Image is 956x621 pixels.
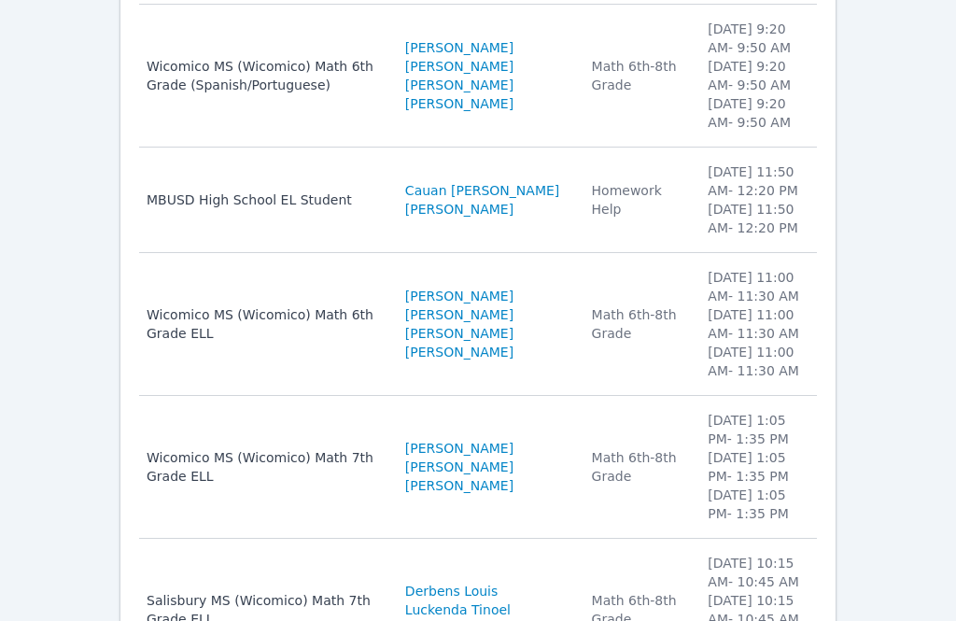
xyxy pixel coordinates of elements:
[405,57,513,76] a: [PERSON_NAME]
[405,600,511,619] a: Luckenda Tinoel
[405,181,569,219] a: Cauan [PERSON_NAME] [PERSON_NAME]
[405,324,569,361] a: [PERSON_NAME] [PERSON_NAME]
[708,448,806,486] li: [DATE] 1:05 PM - 1:35 PM
[405,439,513,458] a: [PERSON_NAME]
[139,5,817,148] tr: Wicomico MS (Wicomico) Math 6th Grade (Spanish/Portuguese)[PERSON_NAME][PERSON_NAME][PERSON_NAME]...
[592,305,686,343] div: Math 6th-8th Grade
[592,181,686,219] div: Homework Help
[405,287,513,305] a: [PERSON_NAME]
[708,20,806,57] li: [DATE] 9:20 AM - 9:50 AM
[708,200,806,237] li: [DATE] 11:50 AM - 12:20 PM
[592,57,686,94] div: Math 6th-8th Grade
[708,94,806,132] li: [DATE] 9:20 AM - 9:50 AM
[147,191,383,209] div: MBUSD High School EL Student
[708,305,806,343] li: [DATE] 11:00 AM - 11:30 AM
[708,554,806,591] li: [DATE] 10:15 AM - 10:45 AM
[139,148,817,253] tr: MBUSD High School EL StudentCauan [PERSON_NAME] [PERSON_NAME]Homework Help[DATE] 11:50 AM- 12:20 ...
[708,57,806,94] li: [DATE] 9:20 AM - 9:50 AM
[405,76,513,94] a: [PERSON_NAME]
[405,458,569,495] a: [PERSON_NAME] [PERSON_NAME]
[147,57,383,94] div: Wicomico MS (Wicomico) Math 6th Grade (Spanish/Portuguese)
[592,448,686,486] div: Math 6th-8th Grade
[405,94,513,113] a: [PERSON_NAME]
[405,38,513,57] a: [PERSON_NAME]
[708,486,806,523] li: [DATE] 1:05 PM - 1:35 PM
[405,305,513,324] a: [PERSON_NAME]
[405,582,498,600] a: Derbens Louis
[139,253,817,396] tr: Wicomico MS (Wicomico) Math 6th Grade ELL[PERSON_NAME][PERSON_NAME][PERSON_NAME] [PERSON_NAME]Mat...
[147,448,383,486] div: Wicomico MS (Wicomico) Math 7th Grade ELL
[708,343,806,380] li: [DATE] 11:00 AM - 11:30 AM
[147,305,383,343] div: Wicomico MS (Wicomico) Math 6th Grade ELL
[708,411,806,448] li: [DATE] 1:05 PM - 1:35 PM
[708,162,806,200] li: [DATE] 11:50 AM - 12:20 PM
[139,396,817,539] tr: Wicomico MS (Wicomico) Math 7th Grade ELL[PERSON_NAME][PERSON_NAME] [PERSON_NAME]Math 6th-8th Gra...
[708,268,806,305] li: [DATE] 11:00 AM - 11:30 AM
